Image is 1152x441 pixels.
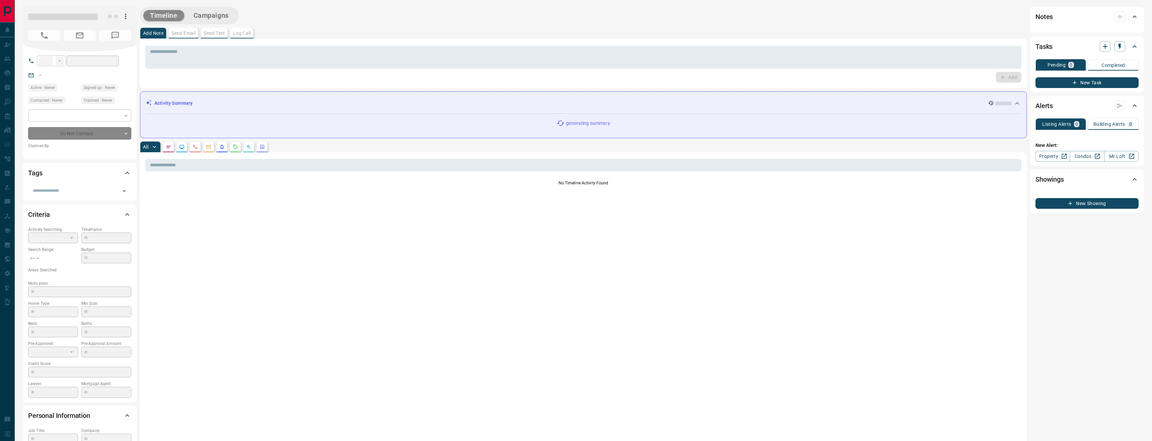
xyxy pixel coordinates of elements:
[1042,122,1071,126] p: Listing Alerts
[30,84,55,91] span: Active - Never
[28,30,60,41] span: No Number
[28,247,78,253] p: Search Range:
[143,31,163,35] p: Add Note
[28,341,78,347] p: Pre-Approved:
[28,381,78,387] p: Lawyer:
[206,144,211,150] svg: Emails
[260,144,265,150] svg: Agent Actions
[1035,11,1053,22] h2: Notes
[1035,9,1139,25] div: Notes
[84,84,115,91] span: Signed up - Never
[187,10,235,21] button: Campaigns
[1035,142,1139,149] p: New Alert:
[28,209,50,220] h2: Criteria
[1035,38,1139,55] div: Tasks
[566,120,610,127] p: generating summary
[233,144,238,150] svg: Requests
[28,408,131,424] div: Personal Information
[1035,198,1139,209] button: New Showing
[246,144,251,150] svg: Opportunities
[1070,151,1104,162] a: Condos
[28,253,78,264] p: -- - --
[120,186,129,196] button: Open
[81,321,131,327] p: Baths:
[143,10,184,21] button: Timeline
[1035,171,1139,187] div: Showings
[1035,77,1139,88] button: New Task
[1129,122,1132,126] p: 0
[166,144,171,150] svg: Notes
[1075,122,1078,126] p: 0
[1070,63,1072,67] p: 0
[81,381,131,387] p: Mortgage Agent:
[28,321,78,327] p: Beds:
[1035,151,1070,162] a: Property
[28,168,42,178] h2: Tags
[1035,174,1064,185] h2: Showings
[28,300,78,306] p: Home Type:
[81,300,131,306] p: Min Size:
[28,227,78,233] p: Actively Searching:
[28,267,131,273] p: Areas Searched:
[39,72,42,78] a: --
[1104,151,1139,162] a: Mr.Loft
[81,428,131,434] p: Company:
[143,145,148,149] p: All
[28,410,90,421] h2: Personal Information
[99,30,131,41] span: No Number
[81,227,131,233] p: Timeframe:
[28,280,131,286] p: Motivation:
[81,247,131,253] p: Budget:
[28,165,131,181] div: Tags
[154,100,193,107] p: Activity Summary
[1035,98,1139,114] div: Alerts
[219,144,225,150] svg: Listing Alerts
[30,97,63,104] span: Contacted - Never
[28,127,131,140] div: Do Not Contact
[1035,41,1053,52] h2: Tasks
[1101,63,1125,68] p: Completed
[28,206,131,223] div: Criteria
[28,428,78,434] p: Job Title:
[1035,100,1053,111] h2: Alerts
[145,180,1021,186] p: No Timeline Activity Found
[28,361,131,367] p: Credit Score:
[146,97,1021,109] div: Activity Summary
[179,144,185,150] svg: Lead Browsing Activity
[81,341,131,347] p: Pre-Approval Amount:
[64,30,96,41] span: No Email
[193,144,198,150] svg: Calls
[1048,63,1066,67] p: Pending
[28,143,131,149] p: Claimed By:
[84,97,112,104] span: Claimed - Never
[1093,122,1125,126] p: Building Alerts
